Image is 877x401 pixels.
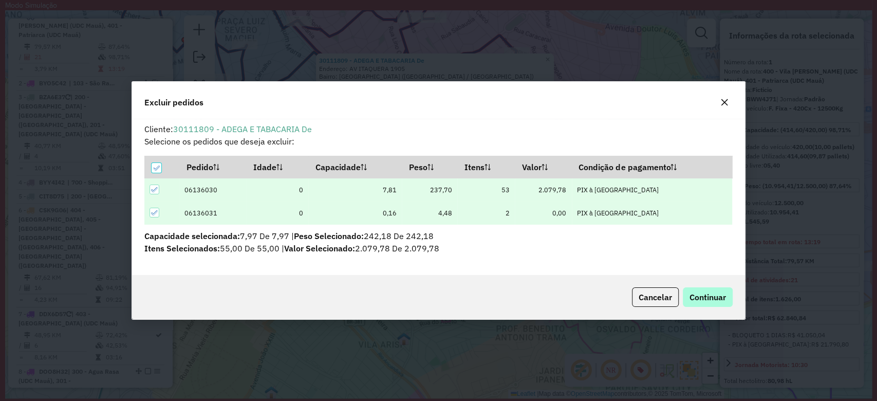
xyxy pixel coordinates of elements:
td: 53 [457,178,515,202]
p: Selecione os pedidos que deseja excluir: [144,135,733,148]
span: Capacidade selecionada: [144,231,240,241]
span: Cancelar [639,292,672,302]
a: 30111809 - ADEGA E TABACARIA De [173,124,312,134]
td: 06136031 [179,202,247,225]
th: Valor [515,156,572,178]
th: Condição de pagamento [572,156,733,178]
th: Idade [246,156,308,178]
td: PIX à [GEOGRAPHIC_DATA] [572,178,733,202]
td: 0,00 [515,202,572,225]
span: 55,00 De 55,00 | [144,243,284,253]
td: 7,81 [308,178,402,202]
button: Cancelar [632,287,679,307]
td: 4,48 [402,202,457,225]
td: 2 [457,202,515,225]
p: 2.079,78 De 2.079,78 [144,242,733,254]
th: Peso [402,156,457,178]
span: Itens Selecionados: [144,243,220,253]
button: Continuar [683,287,733,307]
td: PIX à [GEOGRAPHIC_DATA] [572,202,733,225]
th: Capacidade [308,156,402,178]
th: Itens [457,156,515,178]
span: Valor Selecionado: [284,243,355,253]
td: 06136030 [179,178,247,202]
td: 0 [246,178,308,202]
span: Excluir pedidos [144,96,203,108]
th: Pedido [179,156,247,178]
p: 7,97 De 7,97 | 242,18 De 242,18 [144,230,733,242]
td: 2.079,78 [515,178,572,202]
span: Continuar [689,292,726,302]
span: Cliente: [144,124,312,134]
td: 0,16 [308,202,402,225]
td: 237,70 [402,178,457,202]
span: Peso Selecionado: [294,231,364,241]
td: 0 [246,202,308,225]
